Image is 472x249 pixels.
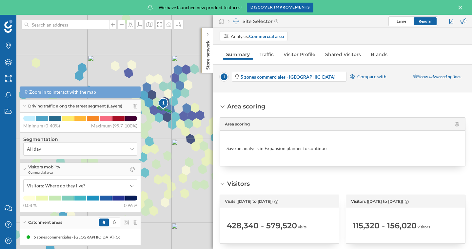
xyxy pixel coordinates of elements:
[91,123,137,129] span: Maximum (99,7-100%)
[158,100,169,106] div: 1
[409,71,465,83] div: Show advanced options
[357,73,386,80] span: Compare with
[397,19,406,24] span: Large
[220,72,228,81] span: 1
[225,199,273,204] span: Visits ([DATE] to [DATE])
[353,220,417,231] span: 115,320 - 156,020
[4,20,12,33] img: Geoblink Logo
[241,74,335,80] strong: 5 zones commerciales - [GEOGRAPHIC_DATA]
[205,38,211,70] p: Store network
[419,19,432,24] span: Regular
[227,180,250,188] div: Visitors
[28,170,60,175] span: Commercial area
[233,18,239,25] img: dashboards-manager.svg
[225,121,250,127] span: Area scoring
[29,89,96,95] span: Zoom in to interact with the map
[28,220,62,225] span: Catchment areas
[28,103,122,109] span: Driving traffic along the street segment (Layers)
[231,33,284,40] div: Analysis:
[159,4,242,11] span: We have launched new product features!
[256,49,277,60] a: Traffic
[158,98,169,110] img: pois-map-marker.svg
[23,136,137,143] h4: Segmentation
[298,224,306,230] span: visits
[27,146,41,152] span: All day
[367,49,391,60] a: Brands
[280,49,319,60] a: Visitor Profile
[228,18,278,25] div: Site Selector
[28,164,60,170] span: Visitors mobility
[418,224,430,230] span: visitors
[249,33,284,39] strong: Commercial area
[226,145,327,152] div: Save an analysis in Expansion planner to continue.
[124,202,137,209] span: 0.96 %
[226,220,297,231] span: 428,340 - 579,520
[351,199,403,204] span: Visitors ([DATE] to [DATE])
[23,123,60,129] span: Minimum (0-40%)
[322,49,364,60] a: Shared Visitors
[32,234,148,240] div: 5 zones commerciales - [GEOGRAPHIC_DATA] (Commercial area)
[223,49,253,60] a: Summary
[27,182,85,189] span: Visitors: Where do they live?
[13,5,45,10] span: Assistance
[23,202,37,209] span: 0.08 %
[227,102,265,111] div: Area scoring
[158,98,168,109] div: 1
